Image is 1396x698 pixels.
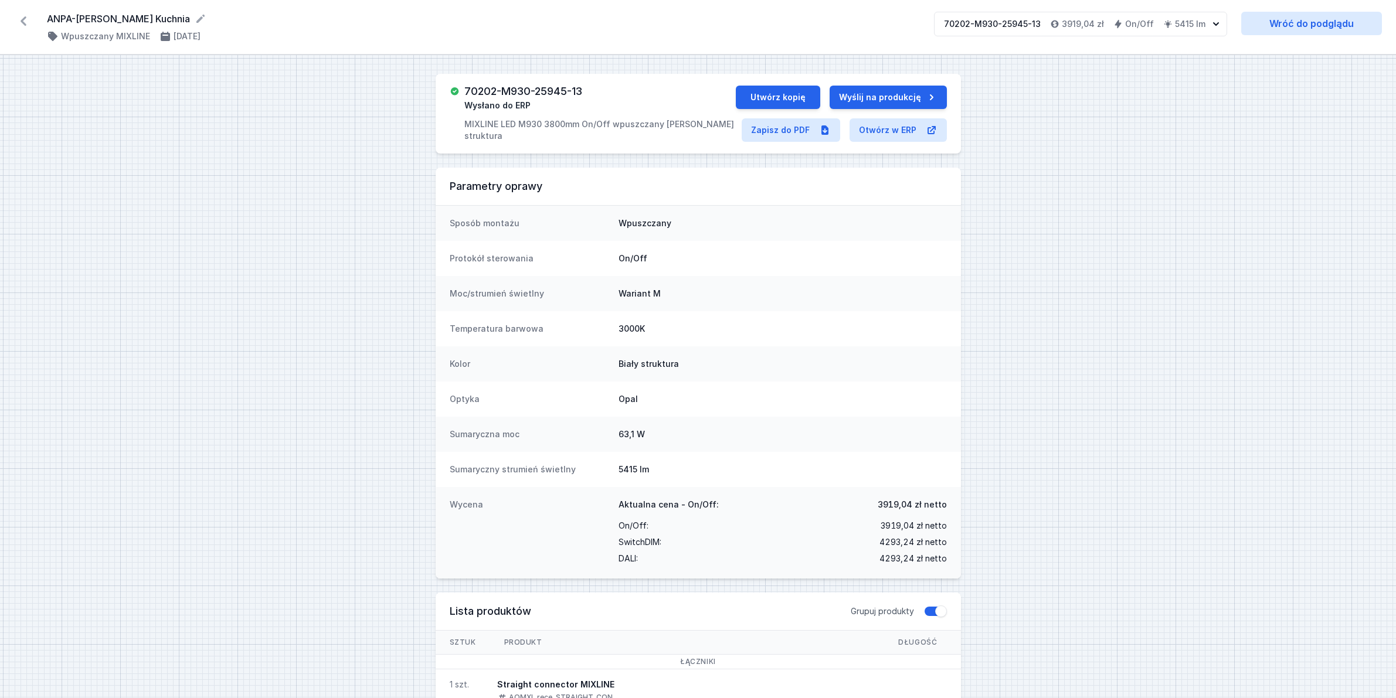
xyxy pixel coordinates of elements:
[1062,18,1104,30] h4: 3919,04 zł
[450,428,609,440] dt: Sumaryczna moc
[464,118,736,142] p: MIXLINE LED M930 3800mm On/Off wpuszczany [PERSON_NAME] struktura
[450,288,609,299] dt: Moc/strumień świetlny
[195,13,206,25] button: Edytuj nazwę projektu
[619,393,947,405] dd: Opal
[61,30,150,42] h4: Wpuszczany MIXLINE
[450,179,947,193] h3: Parametry oprawy
[450,499,609,567] dt: Wycena
[736,86,820,109] button: Utwórz kopię
[450,217,609,229] dt: Sposób montażu
[450,393,609,405] dt: Optyka
[619,323,947,335] dd: 3000K
[450,679,469,690] div: 1 szt.
[851,605,914,617] span: Grupuj produkty
[878,499,947,510] span: 3919,04 zł netto
[619,217,947,229] dd: Wpuszczany
[934,12,1227,36] button: 70202-M930-25945-133919,04 złOn/Off5415 lm
[1175,18,1205,30] h4: 5415 lm
[174,30,201,42] h4: [DATE]
[879,534,947,550] span: 4293,24 zł netto
[450,253,609,264] dt: Protokół sterowania
[450,323,609,335] dt: Temperatura barwowa
[490,631,556,654] span: Produkt
[879,550,947,567] span: 4293,24 zł netto
[619,517,648,534] span: On/Off :
[450,604,851,618] h3: Lista produktów
[1125,18,1154,30] h4: On/Off
[881,517,947,534] span: 3919,04 zł netto
[923,605,947,617] button: Grupuj produkty
[830,86,947,109] button: Wyślij na produkcję
[1241,12,1382,35] a: Wróć do podglądu
[450,657,947,666] h3: Łączniki
[619,288,947,299] dd: Wariant M
[464,86,582,97] h3: 70202-M930-25945-13
[944,18,1041,30] div: 70202-M930-25945-13
[464,100,531,111] span: Wysłano do ERP
[47,12,920,26] form: ANPA-[PERSON_NAME] Kuchnia
[742,118,840,142] a: Zapisz do PDF
[619,550,638,567] span: DALI :
[436,631,490,654] span: Sztuk
[619,534,661,550] span: SwitchDIM :
[619,358,947,370] dd: Biały struktura
[450,358,609,370] dt: Kolor
[850,118,947,142] a: Otwórz w ERP
[619,499,719,510] span: Aktualna cena - On/Off:
[619,428,947,440] dd: 63,1 W
[450,464,609,475] dt: Sumaryczny strumień świetlny
[619,464,947,475] dd: 5415 lm
[884,631,951,654] span: Długość
[619,253,947,264] dd: On/Off
[497,679,614,690] div: Straight connector MIXLINE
